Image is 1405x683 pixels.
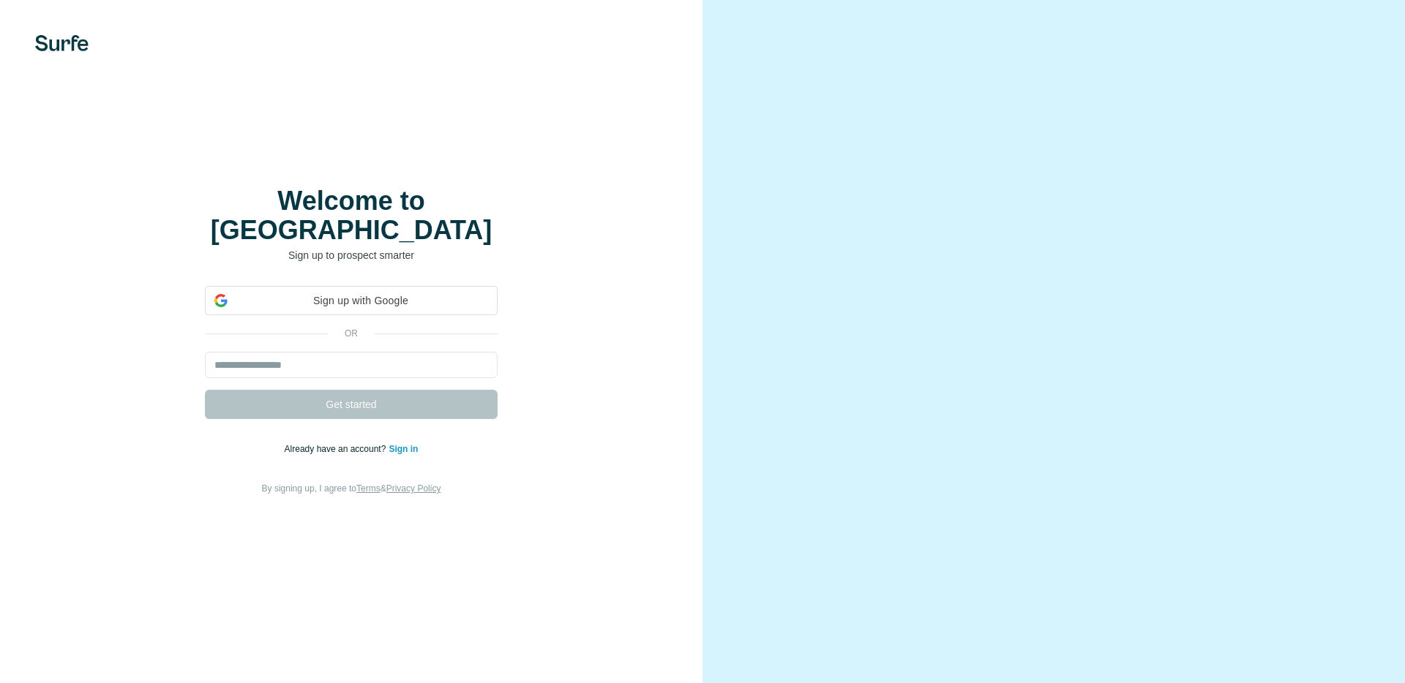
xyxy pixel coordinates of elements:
img: Surfe's logo [35,35,89,51]
span: By signing up, I agree to & [262,483,441,494]
a: Sign in [389,444,418,454]
div: Sign up with Google [205,286,498,315]
a: Privacy Policy [386,483,441,494]
span: Already have an account? [285,444,389,454]
span: Sign up with Google [233,293,488,309]
p: Sign up to prospect smarter [205,248,498,263]
h1: Welcome to [GEOGRAPHIC_DATA] [205,186,498,245]
p: or [328,327,375,340]
a: Terms [356,483,381,494]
